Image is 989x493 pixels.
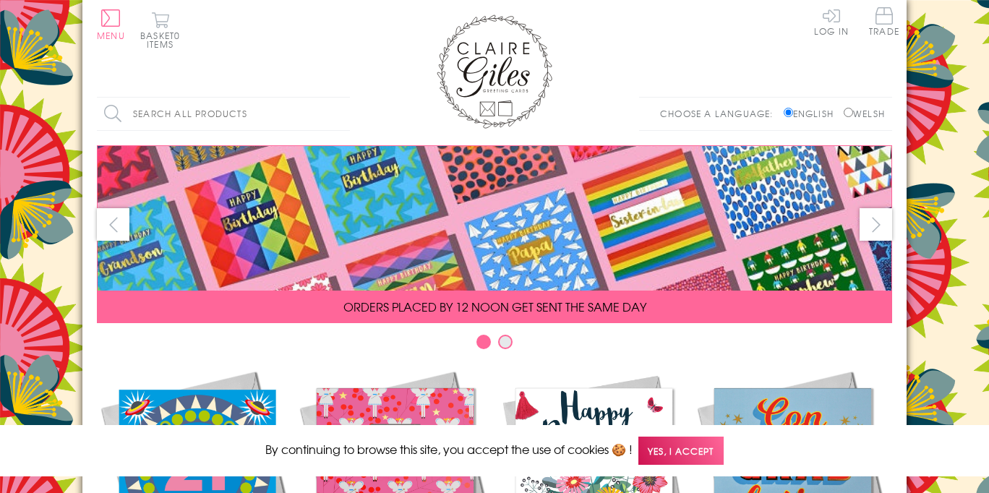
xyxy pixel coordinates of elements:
button: Carousel Page 1 (Current Slide) [476,335,491,349]
div: Carousel Pagination [97,334,892,356]
span: Trade [869,7,899,35]
button: next [860,208,892,241]
a: Trade [869,7,899,38]
button: Carousel Page 2 [498,335,513,349]
input: Search [335,98,350,130]
span: 0 items [147,29,180,51]
span: ORDERS PLACED BY 12 NOON GET SENT THE SAME DAY [343,298,646,315]
label: English [784,107,841,120]
span: Menu [97,29,125,42]
input: Welsh [844,108,853,117]
button: prev [97,208,129,241]
p: Choose a language: [660,107,781,120]
button: Basket0 items [140,12,180,48]
span: Yes, I accept [638,437,724,465]
button: Menu [97,9,125,40]
img: Claire Giles Greetings Cards [437,14,552,129]
label: Welsh [844,107,885,120]
input: English [784,108,793,117]
a: Log In [814,7,849,35]
input: Search all products [97,98,350,130]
